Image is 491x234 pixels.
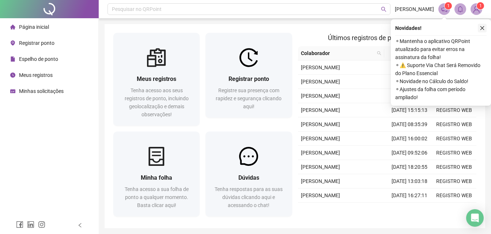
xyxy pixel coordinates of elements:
span: instagram [38,221,45,228]
sup: 1 [445,2,452,9]
span: close [480,26,485,31]
img: 87777 [471,4,482,15]
span: Tenha acesso aos seus registros de ponto, incluindo geolocalização e demais observações! [125,87,189,117]
div: Open Intercom Messenger [466,209,484,227]
td: REGISTRO WEB [432,203,476,217]
td: REGISTRO WEB [432,117,476,132]
span: Registrar ponto [19,40,54,46]
span: ⚬ ⚠️ Suporte Via Chat Será Removido do Plano Essencial [395,61,487,77]
td: [DATE] 16:27:11 [387,188,432,203]
span: Página inicial [19,24,49,30]
td: REGISTRO WEB [432,174,476,188]
span: linkedin [27,221,34,228]
span: left [78,223,83,228]
td: REGISTRO WEB [432,160,476,174]
td: [DATE] 10:53:40 [387,61,432,75]
span: schedule [10,89,15,94]
td: [DATE] 08:35:39 [387,117,432,132]
td: REGISTRO WEB [432,132,476,146]
span: ⚬ Novidade no Cálculo do Saldo! [395,77,487,85]
a: Minha folhaTenha acesso a sua folha de ponto a qualquer momento. Basta clicar aqui! [113,132,200,217]
span: [PERSON_NAME] [301,107,340,113]
span: Minhas solicitações [19,88,64,94]
span: [PERSON_NAME] [301,178,340,184]
td: [DATE] 15:15:13 [387,103,432,117]
span: Últimos registros de ponto sincronizados [328,34,446,42]
span: search [381,7,386,12]
td: [DATE] 16:19:47 [387,75,432,89]
span: [PERSON_NAME] [301,65,340,70]
span: environment [10,40,15,46]
span: Dúvidas [238,174,259,181]
span: Data/Hora [387,49,419,57]
span: Minha folha [141,174,172,181]
a: Meus registrosTenha acesso aos seus registros de ponto, incluindo geolocalização e demais observa... [113,33,200,126]
span: [PERSON_NAME] [395,5,434,13]
span: [PERSON_NAME] [301,164,340,170]
td: [DATE] 09:42:12 [387,89,432,103]
td: REGISTRO WEB [432,103,476,117]
span: notification [441,6,447,12]
a: Registrar pontoRegistre sua presença com rapidez e segurança clicando aqui! [205,33,292,118]
span: 1 [447,3,450,8]
span: facebook [16,221,23,228]
td: [DATE] 18:20:55 [387,160,432,174]
span: bell [457,6,464,12]
span: [PERSON_NAME] [301,79,340,85]
td: [DATE] 09:47:46 [387,203,432,217]
span: [PERSON_NAME] [301,192,340,198]
span: [PERSON_NAME] [301,136,340,141]
span: 1 [479,3,482,8]
span: ⚬ Mantenha o aplicativo QRPoint atualizado para evitar erros na assinatura da folha! [395,37,487,61]
span: ⚬ Ajustes da folha com período ampliado! [395,85,487,101]
span: [PERSON_NAME] [301,121,340,127]
span: home [10,24,15,30]
span: Meus registros [19,72,53,78]
td: [DATE] 16:00:02 [387,132,432,146]
a: DúvidasTenha respostas para as suas dúvidas clicando aqui e acessando o chat! [205,132,292,217]
td: REGISTRO WEB [432,146,476,160]
span: [PERSON_NAME] [301,93,340,99]
span: Tenha respostas para as suas dúvidas clicando aqui e acessando o chat! [215,186,283,208]
sup: Atualize o seu contato no menu Meus Dados [477,2,484,9]
span: Espelho de ponto [19,56,58,62]
span: [PERSON_NAME] [301,150,340,156]
span: search [375,48,383,59]
td: [DATE] 09:52:06 [387,146,432,160]
span: Novidades ! [395,24,422,32]
td: REGISTRO WEB [432,188,476,203]
span: Registrar ponto [228,75,269,82]
span: clock-circle [10,73,15,78]
th: Data/Hora [384,46,427,61]
span: file [10,56,15,62]
span: Registre sua presença com rapidez e segurança clicando aqui! [216,87,282,109]
span: Colaborador [301,49,374,57]
span: Meus registros [137,75,176,82]
td: [DATE] 13:03:18 [387,174,432,188]
span: Tenha acesso a sua folha de ponto a qualquer momento. Basta clicar aqui! [125,186,189,208]
span: search [377,51,381,55]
